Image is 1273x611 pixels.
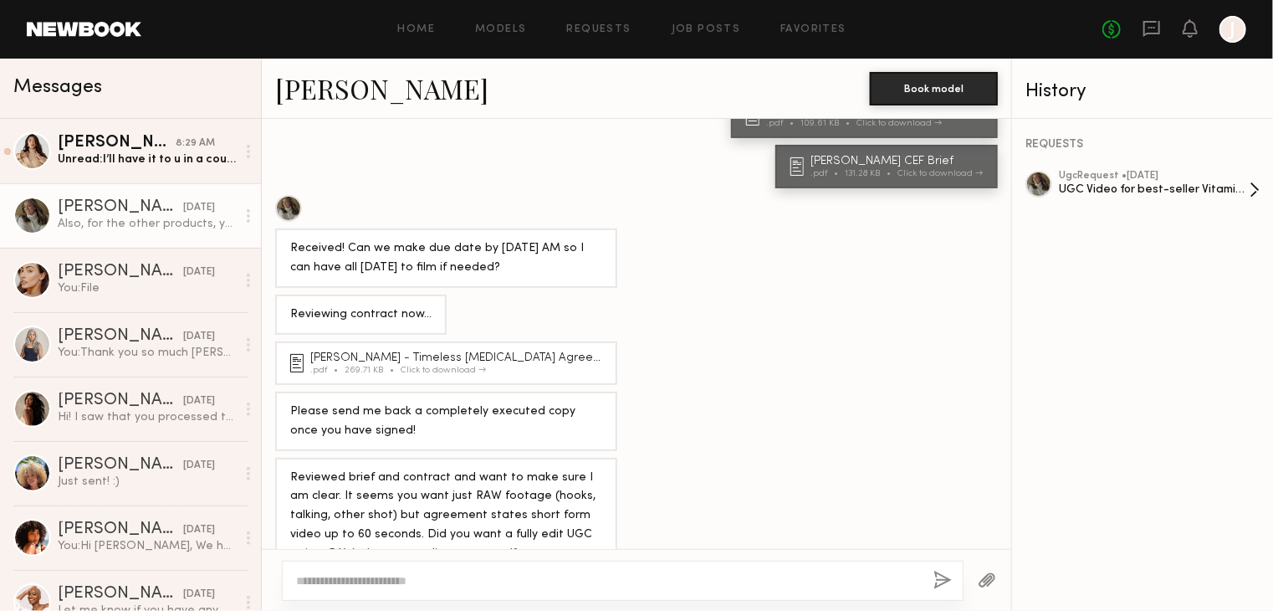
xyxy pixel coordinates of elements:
div: You: File [58,280,236,296]
div: [PERSON_NAME] [58,586,183,603]
div: [DATE] [183,393,215,409]
div: [PERSON_NAME] [58,135,176,151]
div: Click to download [897,169,983,178]
a: Models [475,24,526,35]
a: Home [398,24,436,35]
div: 109.61 KB [800,119,856,128]
div: 269.71 KB [345,366,401,375]
div: Just sent! :) [58,474,236,490]
div: [DATE] [183,522,215,538]
div: You: Thank you so much [PERSON_NAME]! [58,345,236,361]
a: Book model [870,80,998,95]
div: [DATE] [183,587,215,603]
div: [DATE] [183,458,215,474]
div: You: Hi [PERSON_NAME], We have received it! We'll get back to you via email. [58,538,236,554]
div: ugc Request • [DATE] [1059,171,1250,182]
div: [PERSON_NAME] [58,393,183,409]
a: [PERSON_NAME] [275,70,488,106]
div: REQUESTS [1025,139,1260,151]
div: Hi! I saw that you processed the payment. I was wondering if you guys added the $50 that we agreed? [58,409,236,425]
div: [DATE] [183,329,215,345]
a: ugcRequest •[DATE]UGC Video for best-seller Vitamin C [1059,171,1260,209]
div: .pdf [810,169,845,178]
a: [PERSON_NAME] - Timeless [MEDICAL_DATA] Agreement [DATE].pdf269.71 KBClick to download [290,352,607,375]
a: J [1219,16,1246,43]
div: [PERSON_NAME] [58,328,183,345]
span: Messages [13,78,102,97]
div: [PERSON_NAME] - Timeless [MEDICAL_DATA] Agreement [DATE] [310,352,607,364]
a: Favorites [780,24,846,35]
a: Requests [567,24,631,35]
div: [PERSON_NAME] [58,521,183,538]
a: Job Posts [672,24,741,35]
div: 131.28 KB [845,169,897,178]
div: Unread: I’ll have it to u in a couple days! [58,151,236,167]
div: Received! Can we make due date by [DATE] AM so I can have all [DATE] to film if needed? [290,239,602,278]
div: [PERSON_NAME] [58,457,183,474]
div: Reviewed brief and contract and want to make sure I am clear. It seems you want just RAW footage ... [290,469,602,565]
div: Click to download [856,119,942,128]
div: History [1025,82,1260,101]
button: Book model [870,72,998,105]
div: [PERSON_NAME] CEF Brief [810,156,988,167]
div: [DATE] [183,200,215,216]
div: Click to download [401,366,486,375]
div: Please send me back a completely executed copy once you have signed! [290,403,602,441]
div: Reviewing contract now… [290,305,432,325]
a: [PERSON_NAME] CEF Brief.pdf131.28 KBClick to download [790,156,988,178]
div: [DATE] [183,264,215,280]
div: [PERSON_NAME] [58,199,183,216]
div: 8:29 AM [176,136,215,151]
div: [PERSON_NAME] [58,264,183,280]
div: .pdf [766,119,800,128]
div: UGC Video for best-seller Vitamin C [1059,182,1250,198]
div: Also, for the other products, you are just looking for shots of them in their boxes and unboxed? ... [58,216,236,232]
div: .pdf [310,366,345,375]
